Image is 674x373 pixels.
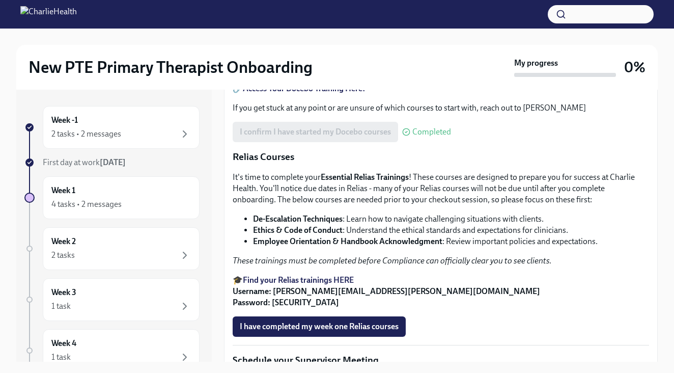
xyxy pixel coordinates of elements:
[24,227,200,270] a: Week 22 tasks
[51,287,76,298] h6: Week 3
[24,278,200,321] a: Week 31 task
[233,286,540,307] strong: Username: [PERSON_NAME][EMAIL_ADDRESS][PERSON_NAME][DOMAIN_NAME] Password: [SECURITY_DATA]
[29,57,313,77] h2: New PTE Primary Therapist Onboarding
[51,301,71,312] div: 1 task
[243,275,354,285] a: Find your Relias trainings HERE
[253,214,343,224] strong: De-Escalation Techniques
[233,275,649,308] p: 🎓
[24,329,200,372] a: Week 41 task
[233,150,649,164] p: Relias Courses
[253,236,442,246] strong: Employee Orientation & Handbook Acknowledgment
[321,172,409,182] strong: Essential Relias Trainings
[240,322,399,332] span: I have completed my week one Relias courses
[51,128,121,140] div: 2 tasks • 2 messages
[51,338,76,349] h6: Week 4
[412,128,451,136] span: Completed
[233,172,649,205] p: It's time to complete your ! These courses are designed to prepare you for success at Charlie Hea...
[51,199,122,210] div: 4 tasks • 2 messages
[51,115,78,126] h6: Week -1
[51,250,75,261] div: 2 tasks
[233,102,649,114] p: If you get stuck at any point or are unsure of which courses to start with, reach out to [PERSON_...
[233,256,552,265] em: These trainings must be completed before Compliance can officially clear you to see clients.
[51,352,71,363] div: 1 task
[43,157,126,167] span: First day at work
[51,185,75,196] h6: Week 1
[24,106,200,149] a: Week -12 tasks • 2 messages
[233,316,406,337] button: I have completed my week one Relias courses
[100,157,126,167] strong: [DATE]
[253,225,343,235] strong: Ethics & Code of Conduct
[514,58,558,69] strong: My progress
[253,225,649,236] li: : Understand the ethical standards and expectations for clinicians.
[20,6,77,22] img: CharlieHealth
[624,58,645,76] h3: 0%
[24,176,200,219] a: Week 14 tasks • 2 messages
[51,236,76,247] h6: Week 2
[233,354,649,367] p: Schedule your Supervisor Meeting
[24,157,200,168] a: First day at work[DATE]
[253,236,649,247] li: : Review important policies and expectations.
[253,214,649,225] li: : Learn how to navigate challenging situations with clients.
